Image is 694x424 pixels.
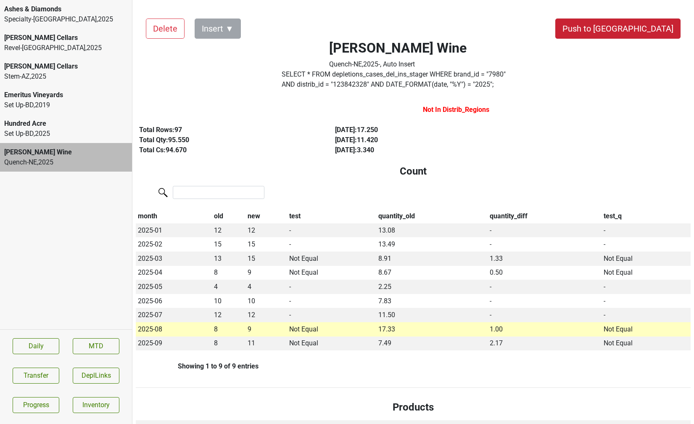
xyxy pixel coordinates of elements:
td: 4 [212,280,245,294]
div: Hundred Acre [4,119,128,129]
div: Specialty-[GEOGRAPHIC_DATA] , 2025 [4,14,128,24]
th: new: activate to sort column ascending [245,209,288,223]
td: - [287,237,376,252]
td: 12 [212,223,245,238]
h4: Count [142,165,684,178]
td: - [602,223,691,238]
td: 9 [245,266,288,280]
td: Not Equal [287,337,376,351]
td: 7.49 [376,337,488,351]
td: 2025-07 [136,308,212,322]
td: 2025-06 [136,294,212,308]
button: Push to [GEOGRAPHIC_DATA] [555,19,681,39]
td: 8 [212,266,245,280]
a: Daily [13,338,59,354]
div: Quench-NE , 2025 [4,157,128,167]
td: - [602,237,691,252]
td: Not Equal [287,266,376,280]
th: old: activate to sort column ascending [212,209,245,223]
button: DeplLinks [73,368,119,384]
td: 1.00 [488,322,602,337]
td: 2025-04 [136,266,212,280]
td: - [488,223,602,238]
div: Showing 1 to 9 of 9 entries [136,362,259,370]
td: - [488,308,602,322]
td: 2025-05 [136,280,212,294]
td: 12 [245,223,288,238]
div: [PERSON_NAME] Cellars [4,61,128,72]
div: [PERSON_NAME] Cellars [4,33,128,43]
div: Revel-[GEOGRAPHIC_DATA] , 2025 [4,43,128,53]
td: 15 [212,237,245,252]
td: - [488,294,602,308]
td: 15 [245,237,288,252]
td: 2025-08 [136,322,212,337]
a: Inventory [73,397,119,413]
label: Click to copy query [282,69,515,90]
td: 2.17 [488,337,602,351]
td: Not Equal [602,252,691,266]
td: 1.33 [488,252,602,266]
div: Stem-AZ , 2025 [4,72,128,82]
div: [DATE] : 11.420 [335,135,512,145]
div: Set Up-BD , 2025 [4,129,128,139]
td: - [287,223,376,238]
td: - [488,237,602,252]
th: quantity_old: activate to sort column ascending [376,209,488,223]
td: - [287,280,376,294]
th: quantity_diff: activate to sort column ascending [488,209,602,223]
td: 11 [245,337,288,351]
div: Total Qty: 95.550 [139,135,316,145]
td: 17.33 [376,322,488,337]
td: 8 [212,322,245,337]
td: 10 [212,294,245,308]
td: 8.91 [376,252,488,266]
a: Progress [13,397,59,413]
td: 2.25 [376,280,488,294]
td: 13 [212,252,245,266]
td: - [602,280,691,294]
td: 2025-03 [136,252,212,266]
div: [DATE] : 17.250 [335,125,512,135]
td: 8.67 [376,266,488,280]
a: MTD [73,338,119,354]
div: Total Rows: 97 [139,125,316,135]
td: 15 [245,252,288,266]
th: month: activate to sort column descending [136,209,212,223]
td: 12 [245,308,288,322]
td: 2025-01 [136,223,212,238]
div: Total Cs: 94.670 [139,145,316,155]
td: 9 [245,322,288,337]
td: - [287,294,376,308]
th: test_q: activate to sort column ascending [602,209,691,223]
td: Not Equal [602,337,691,351]
td: - [287,308,376,322]
td: - [488,280,602,294]
h2: [PERSON_NAME] Wine [329,40,467,56]
td: 10 [245,294,288,308]
div: Set Up-BD , 2019 [4,100,128,110]
div: Emeritus Vineyards [4,90,128,100]
h4: Products [142,401,684,413]
td: 0.50 [488,266,602,280]
button: Transfer [13,368,59,384]
button: Delete [146,19,185,39]
td: Not Equal [602,322,691,337]
td: 13.49 [376,237,488,252]
th: test: activate to sort column ascending [287,209,376,223]
div: [PERSON_NAME] Wine [4,147,128,157]
td: Not Equal [287,252,376,266]
td: 7.83 [376,294,488,308]
td: Not Equal [602,266,691,280]
td: - [602,294,691,308]
td: 4 [245,280,288,294]
td: Not Equal [287,322,376,337]
label: Not In Distrib_Regions [423,105,489,115]
td: 11.50 [376,308,488,322]
td: 8 [212,337,245,351]
button: Insert ▼ [195,19,241,39]
td: 13.08 [376,223,488,238]
td: 2025-09 [136,337,212,351]
td: - [602,308,691,322]
div: Ashes & Diamonds [4,4,128,14]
